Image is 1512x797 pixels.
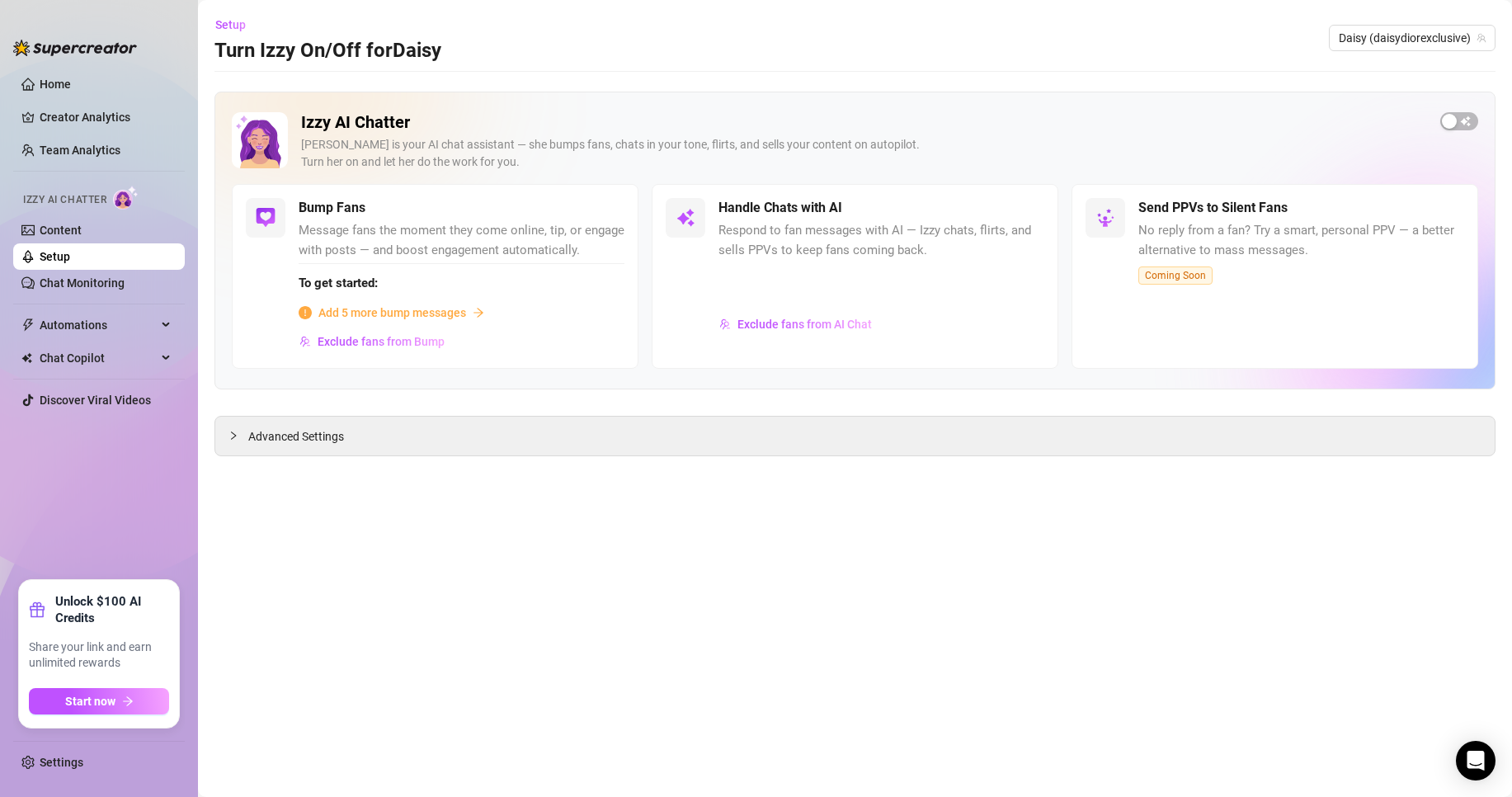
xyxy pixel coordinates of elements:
div: Open Intercom Messenger [1456,741,1496,780]
img: svg%3e [256,208,276,228]
span: No reply from a fan? Try a smart, personal PPV — a better alternative to mass messages. [1138,221,1464,260]
img: Izzy AI Chatter [232,112,288,168]
a: Creator Analytics [40,104,172,130]
span: info-circle [299,306,312,319]
span: Izzy AI Chatter [23,192,106,208]
span: Respond to fan messages with AI — Izzy chats, flirts, and sells PPVs to keep fans coming back. [718,221,1044,260]
h5: Send PPVs to Silent Fans [1138,198,1288,218]
span: Setup [215,18,246,31]
div: [PERSON_NAME] is your AI chat assistant — she bumps fans, chats in your tone, flirts, and sells y... [301,136,1427,171]
a: Home [40,78,71,91]
img: svg%3e [299,336,311,347]
span: Start now [65,695,115,708]
span: Automations [40,312,157,338]
span: Share your link and earn unlimited rewards [29,639,169,672]
span: Add 5 more bump messages [318,304,466,322]
h2: Izzy AI Chatter [301,112,1427,133]
img: logo-BBDzfeDw.svg [13,40,137,56]
img: Chat Copilot [21,352,32,364]
img: svg%3e [1095,208,1115,228]
span: arrow-right [473,307,484,318]
h5: Handle Chats with AI [718,198,842,218]
img: AI Chatter [113,186,139,210]
span: Exclude fans from Bump [318,335,445,348]
span: Coming Soon [1138,266,1213,285]
button: Start nowarrow-right [29,688,169,714]
div: collapsed [228,427,248,445]
span: arrow-right [122,696,134,707]
img: svg%3e [676,208,695,228]
button: Exclude fans from AI Chat [718,311,873,337]
span: Exclude fans from AI Chat [737,318,872,331]
span: gift [29,601,45,618]
a: Content [40,224,82,237]
span: Advanced Settings [248,427,344,446]
a: Chat Monitoring [40,276,125,290]
span: collapsed [228,431,238,441]
h3: Turn Izzy On/Off for Daisy [214,38,441,64]
a: Discover Viral Videos [40,394,151,407]
a: Settings [40,756,83,769]
a: Setup [40,250,70,263]
span: thunderbolt [21,318,35,332]
button: Setup [214,12,259,38]
h5: Bump Fans [299,198,365,218]
span: Chat Copilot [40,345,157,371]
button: Exclude fans from Bump [299,328,445,355]
img: svg%3e [719,318,731,330]
strong: To get started: [299,276,378,290]
strong: Unlock $100 AI Credits [55,593,169,626]
span: Daisy (daisydiorexclusive) [1339,26,1486,50]
span: team [1477,33,1486,43]
span: Message fans the moment they come online, tip, or engage with posts — and boost engagement automa... [299,221,624,260]
a: Team Analytics [40,144,120,157]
